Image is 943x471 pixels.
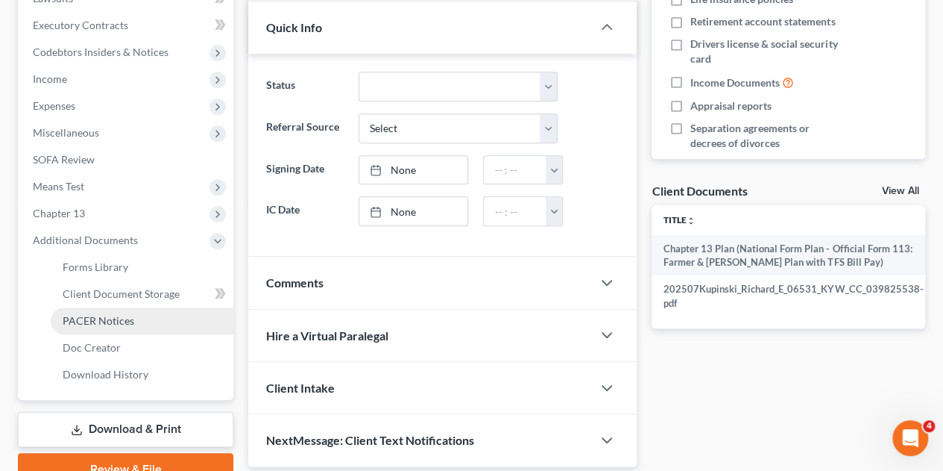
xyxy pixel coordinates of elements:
[33,126,99,139] span: Miscellaneous
[63,341,121,354] span: Doc Creator
[259,72,350,102] label: Status
[259,155,350,185] label: Signing Date
[652,275,935,316] td: 202507Kupinski_Richard_E_06531_KYW_CC_039825538-pdf
[652,183,747,199] div: Client Documents
[892,420,928,456] iframe: Intercom live chat
[690,37,844,66] span: Drivers license & social security card
[33,72,67,85] span: Income
[33,46,168,58] span: Codebtors Insiders & Notices
[21,12,233,39] a: Executory Contracts
[690,14,835,29] span: Retirement account statements
[266,381,335,395] span: Client Intake
[33,207,85,219] span: Chapter 13
[33,99,75,112] span: Expenses
[33,153,95,166] span: SOFA Review
[33,234,138,246] span: Additional Documents
[882,186,919,196] a: View All
[690,121,844,151] span: Separation agreements or decrees of divorces
[51,281,233,308] a: Client Document Storage
[21,146,233,173] a: SOFA Review
[18,412,233,447] a: Download & Print
[484,156,546,184] input: -- : --
[266,20,322,34] span: Quick Info
[484,197,546,225] input: -- : --
[923,420,935,432] span: 4
[259,113,350,143] label: Referral Source
[33,19,128,31] span: Executory Contracts
[259,196,350,226] label: IC Date
[51,334,233,361] a: Doc Creator
[266,433,474,447] span: NextMessage: Client Text Notifications
[63,368,148,381] span: Download History
[652,235,935,276] td: Chapter 13 Plan (National Form Plan - Official Form 113: Farmer & [PERSON_NAME] Plan with TFS Bil...
[51,308,233,334] a: PACER Notices
[63,261,128,273] span: Forms Library
[266,275,324,290] span: Comments
[266,328,388,343] span: Hire a Virtual Paralegal
[63,314,134,327] span: PACER Notices
[63,287,180,300] span: Client Document Storage
[51,254,233,281] a: Forms Library
[51,361,233,388] a: Download History
[690,75,780,90] span: Income Documents
[33,180,84,193] span: Means Test
[690,99,772,113] span: Appraisal reports
[687,216,696,225] i: unfold_more
[663,214,696,225] a: Titleunfold_more
[359,197,468,225] a: None
[359,156,468,184] a: None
